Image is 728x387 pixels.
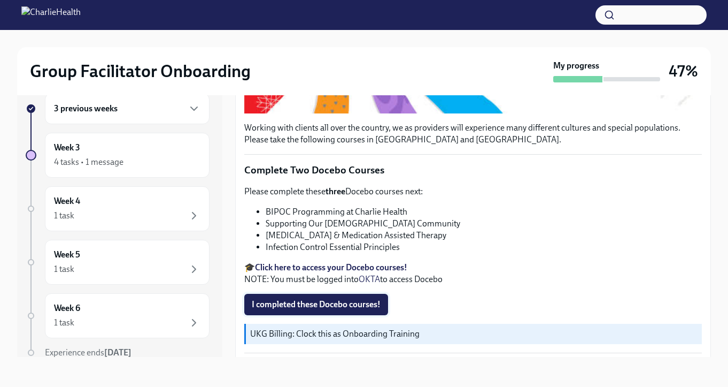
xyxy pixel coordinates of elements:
span: I completed these Docebo courses! [252,299,381,310]
span: Experience ends [45,347,131,358]
p: Complete Two Docebo Courses [244,163,702,177]
img: CharlieHealth [21,6,81,24]
h6: Week 3 [54,142,80,154]
strong: three [326,186,345,196]
h6: Week 5 [54,249,80,261]
p: Working with clients all over the country, we as providers will experience many different culture... [244,122,702,146]
a: Week 41 task [26,186,210,231]
p: 🎓 NOTE: You must be logged into to access Docebo [244,262,702,285]
strong: [DATE] [104,347,131,358]
div: 1 task [54,210,74,222]
div: 1 task [54,317,74,329]
a: Week 61 task [26,293,210,338]
li: BIPOC Programming at Charlie Health [266,206,702,218]
h3: 47% [669,62,698,81]
div: 1 task [54,263,74,275]
li: [MEDICAL_DATA] & Medication Assisted Therapy [266,230,702,241]
a: Click here to access your Docebo courses! [255,262,407,272]
h2: Group Facilitator Onboarding [30,60,251,82]
h6: Week 4 [54,195,80,207]
a: Week 34 tasks • 1 message [26,133,210,178]
a: Week 51 task [26,240,210,285]
h6: Week 6 [54,302,80,314]
li: Infection Control Essential Principles [266,241,702,253]
a: OKTA [359,274,380,284]
p: UKG Billing: Clock this as Onboarding Training [250,328,698,340]
button: I completed these Docebo courses! [244,294,388,315]
h6: 3 previous weeks [54,103,118,115]
div: 3 previous weeks [45,93,210,124]
strong: My progress [553,60,599,72]
li: Supporting Our [DEMOGRAPHIC_DATA] Community [266,218,702,230]
p: Please complete these Docebo courses next: [244,186,702,198]
div: 4 tasks • 1 message [54,156,123,168]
